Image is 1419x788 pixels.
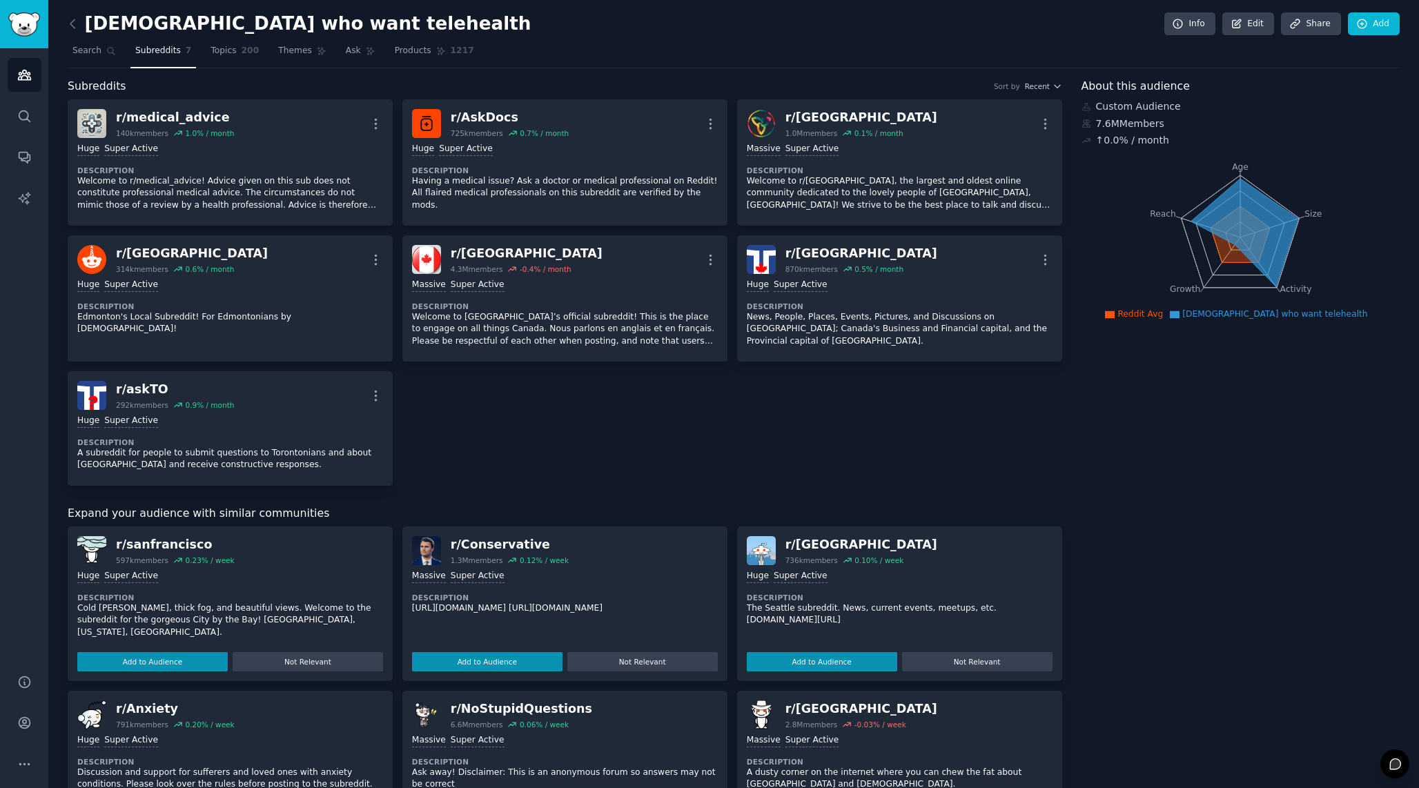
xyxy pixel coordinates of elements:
[854,720,906,729] div: -0.03 % / week
[451,555,503,565] div: 1.3M members
[77,700,106,729] img: Anxiety
[785,734,839,747] div: Super Active
[68,371,393,486] a: askTOr/askTO292kmembers0.9% / monthHugeSuper ActiveDescriptionA subreddit for people to submit qu...
[451,536,569,553] div: r/ Conservative
[785,720,838,729] div: 2.8M members
[116,400,168,410] div: 292k members
[451,720,503,729] div: 6.6M members
[1280,284,1311,294] tspan: Activity
[747,279,769,292] div: Huge
[116,109,234,126] div: r/ medical_advice
[104,734,158,747] div: Super Active
[451,264,503,274] div: 4.3M members
[1222,12,1274,36] a: Edit
[77,302,383,311] dt: Description
[774,570,828,583] div: Super Active
[412,245,441,274] img: canada
[77,311,383,335] p: Edmonton's Local Subreddit! For Edmontonians by [DEMOGRAPHIC_DATA]!
[72,45,101,57] span: Search
[747,143,781,156] div: Massive
[747,109,776,138] img: ontario
[785,700,937,718] div: r/ [GEOGRAPHIC_DATA]
[412,570,446,583] div: Massive
[1150,208,1176,218] tspan: Reach
[68,78,126,95] span: Subreddits
[1164,12,1215,36] a: Info
[1348,12,1400,36] a: Add
[77,143,99,156] div: Huge
[747,302,1053,311] dt: Description
[104,415,158,428] div: Super Active
[747,757,1053,767] dt: Description
[77,166,383,175] dt: Description
[395,45,431,57] span: Products
[1082,78,1190,95] span: About this audience
[412,757,718,767] dt: Description
[412,652,562,671] button: Add to Audience
[854,264,903,274] div: 0.5 % / month
[785,143,839,156] div: Super Active
[211,45,236,57] span: Topics
[412,143,434,156] div: Huge
[412,109,441,138] img: AskDocs
[747,734,781,747] div: Massive
[785,536,937,553] div: r/ [GEOGRAPHIC_DATA]
[747,602,1053,627] p: The Seattle subreddit. News, current events, meetups, etc. [DOMAIN_NAME][URL]
[104,279,158,292] div: Super Active
[520,128,569,138] div: 0.7 % / month
[785,245,937,262] div: r/ [GEOGRAPHIC_DATA]
[785,109,937,126] div: r/ [GEOGRAPHIC_DATA]
[1304,208,1322,218] tspan: Size
[747,245,776,274] img: toronto
[185,555,234,565] div: 0.23 % / week
[77,536,106,565] img: sanfrancisco
[185,264,234,274] div: 0.6 % / month
[341,40,380,68] a: Ask
[77,175,383,212] p: Welcome to r/medical_advice! Advice given on this sub does not constitute professional medical ad...
[737,99,1062,226] a: ontarior/[GEOGRAPHIC_DATA]1.0Mmembers0.1% / monthMassiveSuper ActiveDescriptionWelcome to r/[GEOG...
[451,279,505,292] div: Super Active
[747,700,776,729] img: australia
[902,652,1053,671] button: Not Relevant
[412,602,718,615] p: [URL][DOMAIN_NAME] [URL][DOMAIN_NAME]
[747,175,1053,212] p: Welcome to r/[GEOGRAPHIC_DATA], the largest and oldest online community dedicated to the lovely p...
[451,245,603,262] div: r/ [GEOGRAPHIC_DATA]
[116,245,268,262] div: r/ [GEOGRAPHIC_DATA]
[77,109,106,138] img: medical_advice
[412,700,441,729] img: NoStupidQuestions
[1232,162,1249,172] tspan: Age
[785,128,838,138] div: 1.0M members
[994,81,1020,91] div: Sort by
[104,143,158,156] div: Super Active
[412,175,718,212] p: Having a medical issue? Ask a doctor or medical professional on Reddit! All flaired medical profe...
[116,700,235,718] div: r/ Anxiety
[77,593,383,602] dt: Description
[185,400,234,410] div: 0.9 % / month
[747,166,1053,175] dt: Description
[77,415,99,428] div: Huge
[116,536,235,553] div: r/ sanfrancisco
[747,652,897,671] button: Add to Audience
[135,45,181,57] span: Subreddits
[77,652,228,671] button: Add to Audience
[737,235,1062,362] a: torontor/[GEOGRAPHIC_DATA]870kmembers0.5% / monthHugeSuper ActiveDescriptionNews, People, Places,...
[854,128,903,138] div: 0.1 % / month
[116,381,234,398] div: r/ askTO
[116,128,168,138] div: 140k members
[77,437,383,447] dt: Description
[412,734,446,747] div: Massive
[273,40,331,68] a: Themes
[77,602,383,639] p: Cold [PERSON_NAME], thick fog, and beautiful views. Welcome to the subreddit for the gorgeous Cit...
[747,570,769,583] div: Huge
[412,302,718,311] dt: Description
[412,279,446,292] div: Massive
[233,652,383,671] button: Not Relevant
[77,734,99,747] div: Huge
[412,536,441,565] img: Conservative
[185,128,234,138] div: 1.0 % / month
[186,45,192,57] span: 7
[68,99,393,226] a: medical_advicer/medical_advice140kmembers1.0% / monthHugeSuper ActiveDescriptionWelcome to r/medi...
[77,757,383,767] dt: Description
[242,45,260,57] span: 200
[1117,309,1163,319] span: Reddit Avg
